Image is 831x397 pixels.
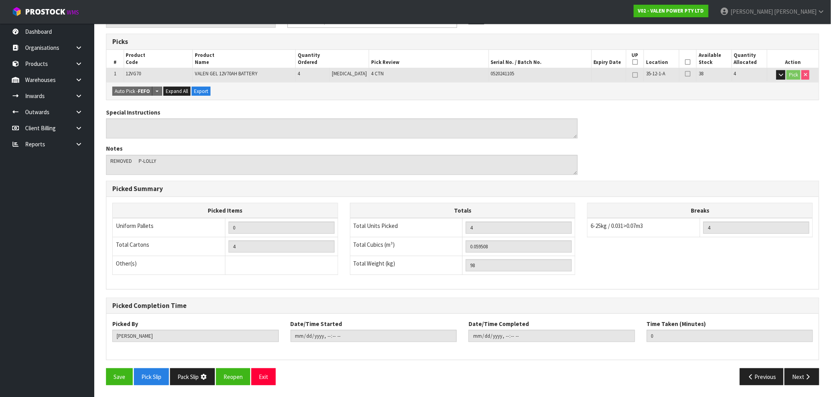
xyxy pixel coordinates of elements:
[12,7,22,16] img: cube-alt.png
[216,368,250,385] button: Reopen
[644,50,679,68] th: Location
[106,50,124,68] th: #
[469,320,529,328] label: Date/Time Completed
[767,50,819,68] th: Action
[591,50,626,68] th: Expiry Date
[113,256,225,275] td: Other(s)
[251,368,276,385] button: Exit
[634,5,708,17] a: V02 - VALEN POWER PTY LTD
[647,320,706,328] label: Time Taken (Minutes)
[124,50,193,68] th: Product Code
[195,70,257,77] span: VALEN GEL 12V70AH BATTERY
[785,368,819,385] button: Next
[229,222,335,234] input: UNIFORM P LINES
[646,70,665,77] span: 35-12-1-A
[295,50,369,68] th: Quantity Ordered
[106,144,123,153] label: Notes
[350,218,463,237] td: Total Units Picked
[491,70,514,77] span: 0520241105
[112,330,279,342] input: Picked By
[647,330,813,342] input: Time Taken
[787,70,800,80] button: Pick
[697,50,732,68] th: Available Stock
[588,203,813,218] th: Breaks
[113,203,338,218] th: Picked Items
[106,368,133,385] button: Save
[732,50,767,68] th: Quantity Allocated
[332,70,367,77] span: [MEDICAL_DATA]
[163,87,190,96] button: Expand All
[638,7,704,14] strong: V02 - VALEN POWER PTY LTD
[774,8,816,15] span: [PERSON_NAME]
[371,70,384,77] span: 4 CTN
[740,368,784,385] button: Previous
[192,87,210,96] button: Export
[166,88,188,95] span: Expand All
[112,185,813,193] h3: Picked Summary
[126,70,141,77] span: 12VG70
[112,320,138,328] label: Picked By
[730,8,773,15] span: [PERSON_NAME]
[25,7,65,17] span: ProStock
[113,218,225,237] td: Uniform Pallets
[699,70,703,77] span: 38
[114,70,116,77] span: 1
[193,50,296,68] th: Product Name
[734,70,736,77] span: 4
[112,87,152,96] button: Auto Pick -FEFO
[591,222,643,229] span: 6-25kg / 0.031>0.07m3
[350,256,463,275] td: Total Weight (kg)
[350,237,463,256] td: Total Cubics (m³)
[112,302,813,310] h3: Picked Completion Time
[170,368,215,385] button: Pack Slip
[138,88,150,95] strong: FEFO
[369,50,489,68] th: Pick Review
[134,368,169,385] button: Pick Slip
[113,237,225,256] td: Total Cartons
[489,50,591,68] th: Serial No. / Batch No.
[298,70,300,77] span: 4
[112,38,457,46] h3: Picks
[291,320,342,328] label: Date/Time Started
[106,108,160,117] label: Special Instructions
[67,9,79,16] small: WMS
[350,203,575,218] th: Totals
[229,240,335,253] input: OUTERS TOTAL = CTN
[626,50,644,68] th: UP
